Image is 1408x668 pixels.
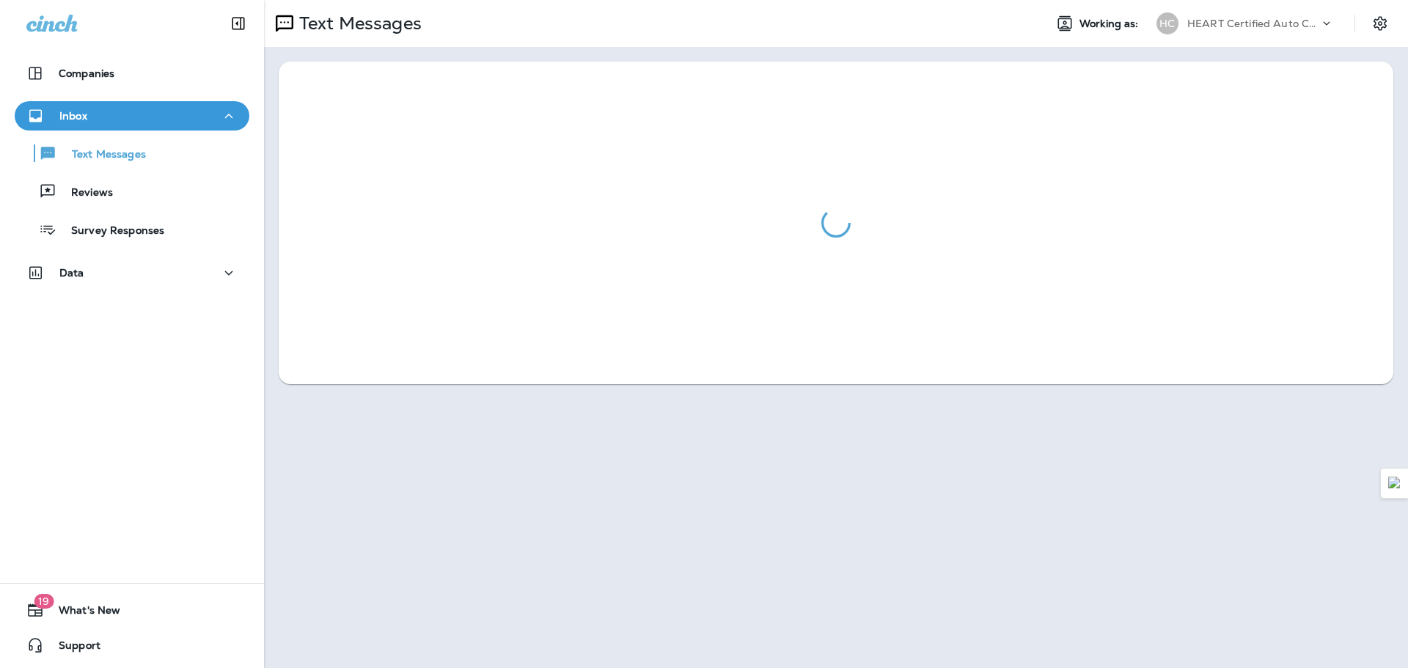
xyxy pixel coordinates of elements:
[59,267,84,279] p: Data
[218,9,259,38] button: Collapse Sidebar
[15,101,249,131] button: Inbox
[1367,10,1393,37] button: Settings
[1156,12,1178,34] div: HC
[15,631,249,660] button: Support
[34,594,54,609] span: 19
[15,258,249,287] button: Data
[15,595,249,625] button: 19What's New
[59,110,87,122] p: Inbox
[1079,18,1142,30] span: Working as:
[1388,477,1401,490] img: Detect Auto
[15,176,249,207] button: Reviews
[56,186,113,200] p: Reviews
[57,148,146,162] p: Text Messages
[56,224,164,238] p: Survey Responses
[15,138,249,169] button: Text Messages
[44,639,100,657] span: Support
[59,67,114,79] p: Companies
[1187,18,1319,29] p: HEART Certified Auto Care
[15,59,249,88] button: Companies
[15,214,249,245] button: Survey Responses
[293,12,422,34] p: Text Messages
[44,604,120,622] span: What's New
